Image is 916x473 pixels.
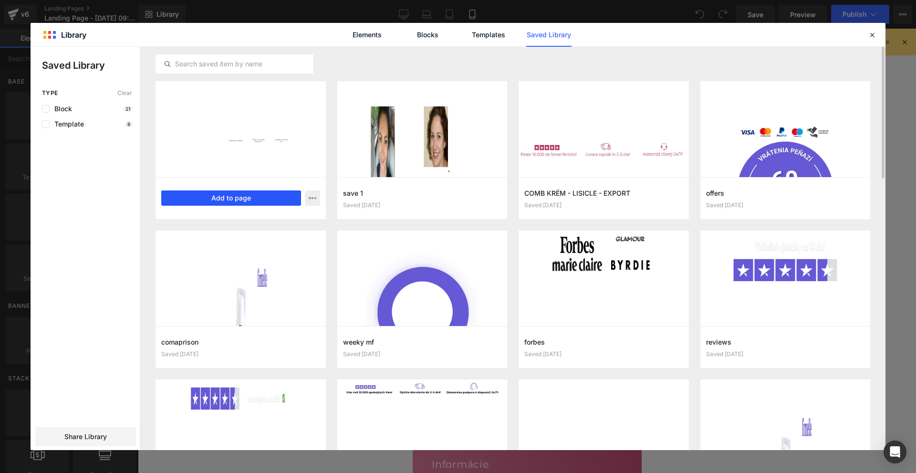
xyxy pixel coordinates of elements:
[526,23,572,47] a: Saved Library
[466,23,511,47] a: Templates
[125,121,132,127] p: 8
[706,202,865,209] div: Saved [DATE]
[42,58,140,73] p: Saved Library
[64,432,107,441] span: Share Library
[50,105,72,113] span: Block
[524,188,683,198] h3: COMB KRÉM - LISICLE - EXPORT
[524,351,683,357] div: Saved [DATE]
[405,23,450,47] a: Blocks
[19,333,210,410] p: 🕒 Pondelok – [GEOGRAPHIC_DATA]: 9:00 – 17:00 🕒 [PERSON_NAME]: 10:00 – 14:00 🕒 Nedeľa a sviatky: Z...
[156,58,313,70] input: Search saved item by name
[23,201,206,208] p: or Drag & Drop elements from left sidebar
[706,351,865,357] div: Saved [DATE]
[343,202,502,209] div: Saved [DATE]
[524,202,683,209] div: Saved [DATE]
[117,90,132,96] span: Clear
[161,190,301,206] button: Add to page
[344,23,390,47] a: Elements
[19,430,210,442] h2: Informácie
[19,399,158,409] a: [EMAIL_ADDRESS][DOMAIN_NAME]
[19,299,210,324] h2: Zákaznícka [PERSON_NAME] vám k dispozícii:
[706,337,865,347] h3: reviews
[343,351,502,357] div: Saved [DATE]
[884,441,906,463] div: Open Intercom Messenger
[23,22,206,34] p: Start building your page
[161,337,320,347] h3: comaprison
[161,351,320,357] div: Saved [DATE]
[706,188,865,198] h3: offers
[124,106,132,112] p: 21
[72,175,157,194] a: Explore Template
[42,90,58,96] span: Type
[343,188,502,198] h3: save 1
[343,337,502,347] h3: weeky mf
[524,337,683,347] h3: forbes
[50,120,84,128] span: Template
